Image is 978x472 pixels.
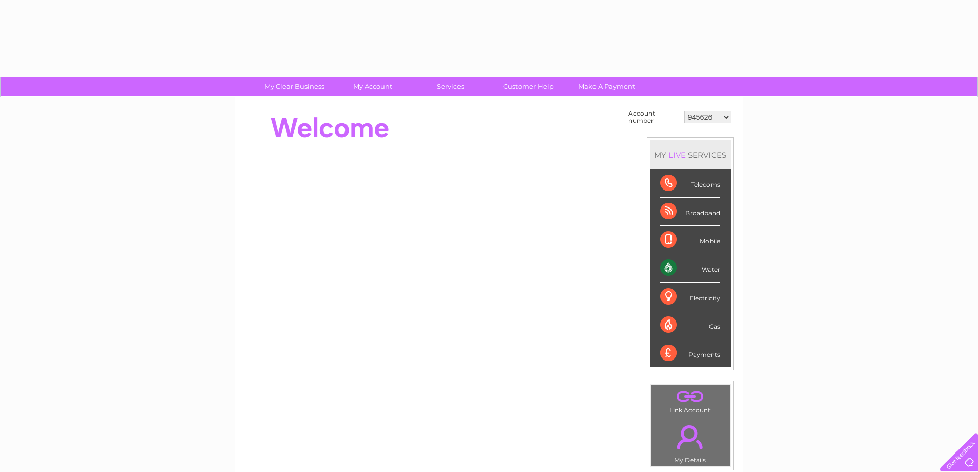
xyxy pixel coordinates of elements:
[650,417,730,467] td: My Details
[252,77,337,96] a: My Clear Business
[660,254,720,282] div: Water
[660,226,720,254] div: Mobile
[666,150,688,160] div: LIVE
[660,283,720,311] div: Electricity
[330,77,415,96] a: My Account
[650,140,731,169] div: MY SERVICES
[654,387,727,405] a: .
[408,77,493,96] a: Services
[564,77,649,96] a: Make A Payment
[660,311,720,339] div: Gas
[626,107,682,127] td: Account number
[486,77,571,96] a: Customer Help
[654,419,727,455] a: .
[660,339,720,367] div: Payments
[650,384,730,417] td: Link Account
[660,169,720,198] div: Telecoms
[660,198,720,226] div: Broadband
